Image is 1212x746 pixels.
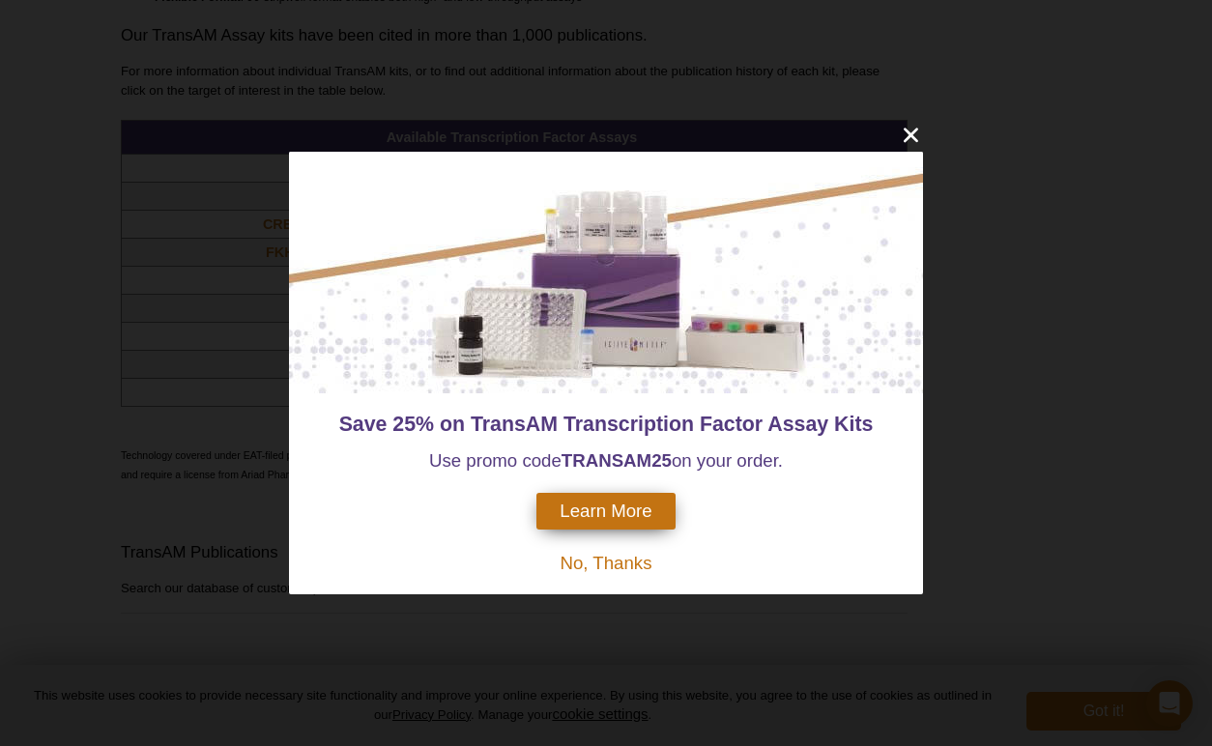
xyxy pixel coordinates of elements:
button: close [899,123,923,147]
span: No, Thanks [560,553,651,573]
span: Learn More [560,501,651,522]
span: Save 25% on TransAM Transcription Factor Assay Kits [339,413,874,436]
strong: 25 [651,450,672,471]
strong: TRANSAM [562,450,651,471]
span: Use promo code on your order. [429,450,783,471]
